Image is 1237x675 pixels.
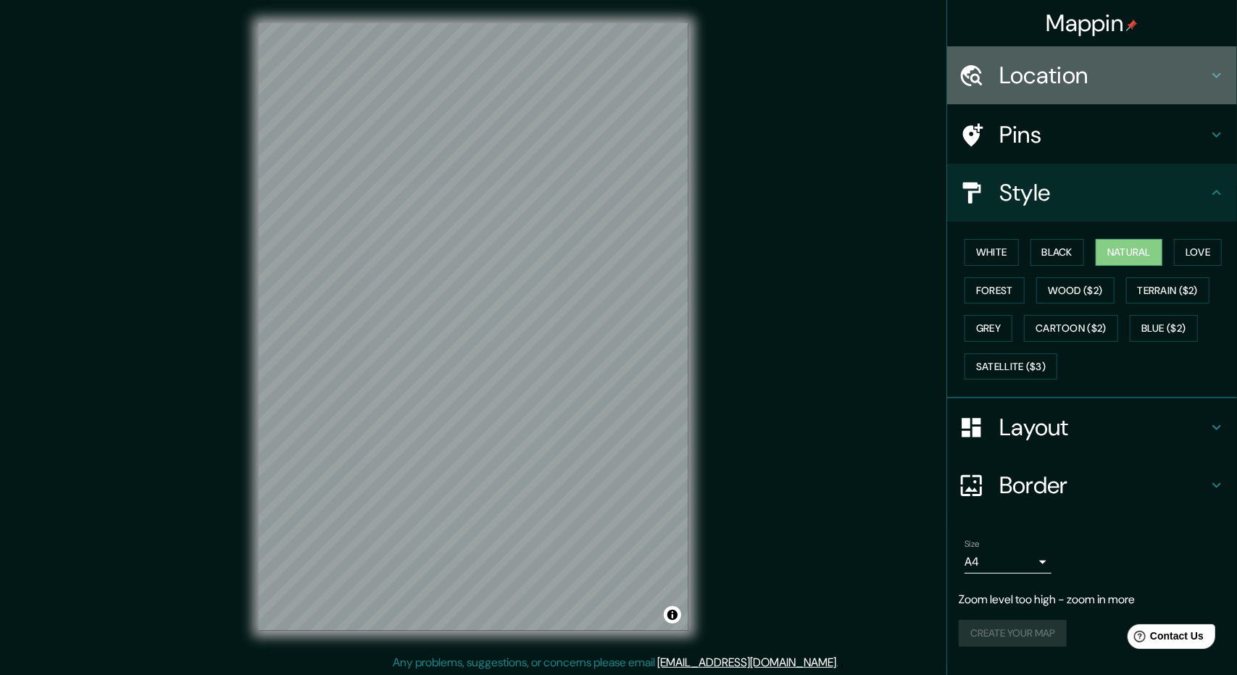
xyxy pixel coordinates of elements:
[393,654,839,671] p: Any problems, suggestions, or concerns please email .
[999,120,1208,149] h4: Pins
[664,606,681,624] button: Toggle attribution
[965,277,1025,304] button: Forest
[947,164,1237,222] div: Style
[1024,315,1118,342] button: Cartoon ($2)
[965,538,980,550] label: Size
[1036,277,1115,304] button: Wood ($2)
[1096,239,1162,266] button: Natural
[965,239,1019,266] button: White
[959,591,1225,608] p: Zoom level too high - zoom in more
[999,471,1208,500] h4: Border
[999,413,1208,442] h4: Layout
[1046,9,1138,38] h4: Mappin
[1126,277,1210,304] button: Terrain ($2)
[1126,20,1138,31] img: pin-icon.png
[1130,315,1198,342] button: Blue ($2)
[947,106,1237,164] div: Pins
[947,398,1237,456] div: Layout
[1174,239,1222,266] button: Love
[965,315,1012,342] button: Grey
[999,178,1208,207] h4: Style
[999,61,1208,90] h4: Location
[947,456,1237,514] div: Border
[658,655,837,670] a: [EMAIL_ADDRESS][DOMAIN_NAME]
[1108,619,1221,659] iframe: Help widget launcher
[1030,239,1085,266] button: Black
[947,46,1237,104] div: Location
[839,654,841,671] div: .
[965,353,1057,380] button: Satellite ($3)
[965,550,1051,574] div: A4
[841,654,844,671] div: .
[259,23,688,631] canvas: Map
